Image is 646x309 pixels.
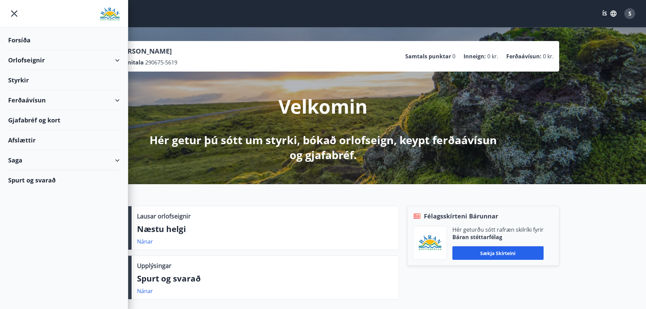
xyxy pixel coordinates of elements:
[487,53,498,60] span: 0 kr.
[8,110,120,130] div: Gjafabréf og kort
[137,212,191,220] p: Lausar orlofseignir
[452,233,544,241] p: Báran stéttarfélag
[452,246,544,260] button: Sækja skírteini
[506,53,542,60] p: Ferðaávísun :
[137,223,393,235] p: Næstu helgi
[424,212,498,220] span: Félagsskírteni Bárunnar
[137,273,393,284] p: Spurt og svarað
[628,10,631,17] span: S
[452,226,544,233] p: Hér geturðu sótt rafræn skilríki fyrir
[117,59,144,66] p: Kennitala
[452,53,455,60] span: 0
[8,70,120,90] div: Styrkir
[144,133,502,162] p: Hér getur þú sótt um styrki, bókað orlofseign, keypt ferðaávísun og gjafabréf.
[137,261,171,270] p: Upplýsingar
[8,90,120,110] div: Ferðaávísun
[117,46,177,56] p: [PERSON_NAME]
[622,5,638,22] button: S
[278,93,368,119] p: Velkomin
[8,170,120,190] div: Spurt og svarað
[8,150,120,170] div: Saga
[137,287,153,295] a: Nánar
[8,50,120,70] div: Orlofseignir
[137,238,153,245] a: Nánar
[543,53,554,60] span: 0 kr.
[405,53,451,60] p: Samtals punktar
[418,235,442,251] img: Bz2lGXKH3FXEIQKvoQ8VL0Fr0uCiWgfgA3I6fSs8.png
[599,7,620,20] button: ÍS
[145,59,177,66] span: 290675-5619
[100,7,120,21] img: union_logo
[8,130,120,150] div: Afslættir
[8,30,120,50] div: Forsíða
[8,7,20,20] button: menu
[464,53,486,60] p: Inneign :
